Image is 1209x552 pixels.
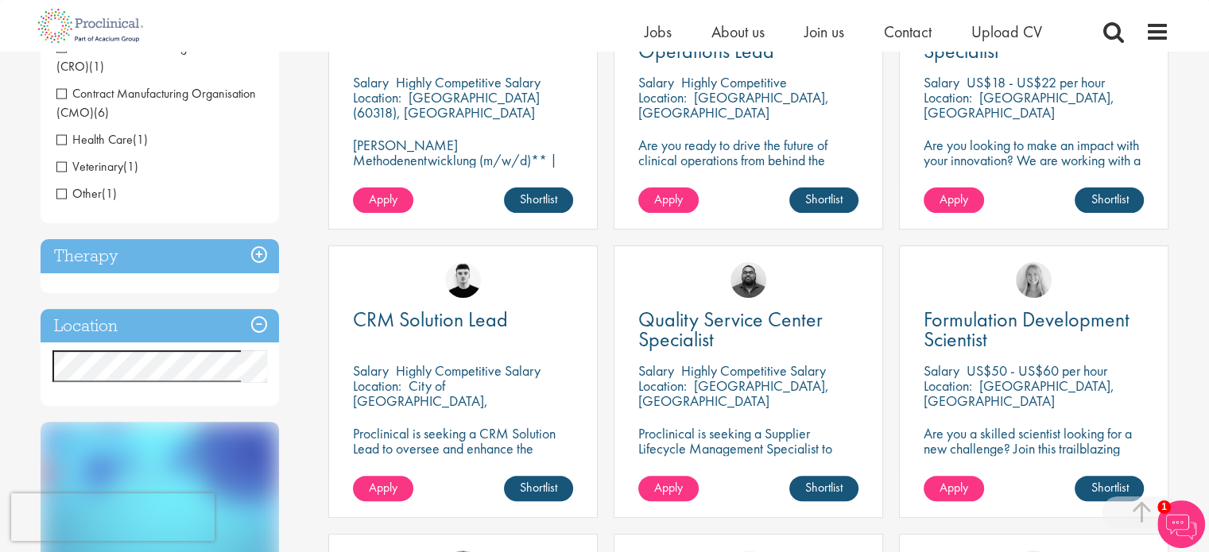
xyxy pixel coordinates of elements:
span: Location: [638,376,687,395]
p: Are you a skilled scientist looking for a new challenge? Join this trailblazing biotech on the cu... [924,426,1144,501]
a: About us [711,21,765,42]
a: Apply [638,187,699,213]
p: [GEOGRAPHIC_DATA], [GEOGRAPHIC_DATA] [924,88,1114,122]
a: Shortlist [789,187,858,213]
a: Apply [924,476,984,501]
span: Apply [369,191,397,207]
img: Chatbot [1157,500,1205,548]
span: Other [56,185,102,202]
iframe: reCAPTCHA [11,493,215,541]
a: Apply [353,187,413,213]
a: Quality Service Center Specialist [638,310,858,349]
span: Other [56,185,117,202]
span: Formulation Development Scientist [924,306,1130,353]
a: Apply [638,476,699,501]
a: Shortlist [504,187,573,213]
p: US$50 - US$60 per hour [967,361,1107,380]
a: Jobs [645,21,672,42]
span: (1) [102,185,117,202]
span: Apply [940,191,968,207]
a: Upload CV [971,21,1042,42]
span: Contract Manufacturing Organisation (CMO) [56,85,256,121]
a: Shortlist [504,476,573,501]
p: Highly Competitive Salary [681,361,826,380]
p: [GEOGRAPHIC_DATA], [GEOGRAPHIC_DATA] [638,376,829,410]
h3: Location [41,309,279,343]
span: Veterinary [56,158,123,175]
span: Quality Service Center Specialist [638,306,823,353]
p: Highly Competitive [681,73,787,91]
p: [GEOGRAPHIC_DATA], [GEOGRAPHIC_DATA] [638,88,829,122]
p: City of [GEOGRAPHIC_DATA], [GEOGRAPHIC_DATA] [353,376,488,425]
p: Highly Competitive Salary [396,361,541,380]
span: Salary [353,361,389,380]
span: Salary [638,361,674,380]
img: Ashley Bennett [730,262,766,298]
span: Location: [353,376,401,395]
span: (1) [133,131,148,148]
p: Proclinical is seeking a Supplier Lifecycle Management Specialist to support global vendor change... [638,426,858,501]
a: Shortlist [789,476,858,501]
span: Apply [369,479,397,496]
span: Apply [654,191,683,207]
span: Salary [638,73,674,91]
img: Patrick Melody [445,262,481,298]
h3: Therapy [41,239,279,273]
span: Salary [924,361,959,380]
img: Shannon Briggs [1016,262,1052,298]
span: Salary [353,73,389,91]
span: Salary [924,73,959,91]
p: US$18 - US$22 per hour [967,73,1105,91]
span: Location: [638,88,687,106]
span: (1) [123,158,138,175]
a: GMP Document Control Specialist [924,21,1144,61]
p: Are you ready to drive the future of clinical operations from behind the scenes? Looking to be in... [638,137,858,213]
span: Health Care [56,131,148,148]
span: Location: [924,376,972,395]
a: Formulation Development Scientist [924,310,1144,349]
a: Shortlist [1075,476,1144,501]
a: Apply [353,476,413,501]
span: Apply [654,479,683,496]
span: Health Care [56,131,133,148]
p: [PERSON_NAME] Methodenentwicklung (m/w/d)** | Dauerhaft | Biowissenschaften | [GEOGRAPHIC_DATA] (... [353,137,573,213]
p: Highly Competitive Salary [396,73,541,91]
a: Shortlist [1075,187,1144,213]
span: Apply [940,479,968,496]
span: (6) [94,104,109,121]
span: Veterinary [56,158,138,175]
span: CRM Solution Lead [353,306,508,333]
a: Biomarker Clinical Operations Lead [638,21,858,61]
p: [GEOGRAPHIC_DATA], [GEOGRAPHIC_DATA] [924,376,1114,410]
span: 1 [1157,500,1171,514]
span: Location: [353,88,401,106]
a: Join us [804,21,844,42]
span: (1) [89,58,104,75]
a: Contact [884,21,932,42]
a: Apply [924,187,984,213]
span: Location: [924,88,972,106]
p: Proclinical is seeking a CRM Solution Lead to oversee and enhance the Salesforce platform for EME... [353,426,573,486]
p: Are you looking to make an impact with your innovation? We are working with a well-established ph... [924,137,1144,213]
p: [GEOGRAPHIC_DATA] (60318), [GEOGRAPHIC_DATA] [353,88,540,122]
a: CRM Solution Lead [353,310,573,330]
